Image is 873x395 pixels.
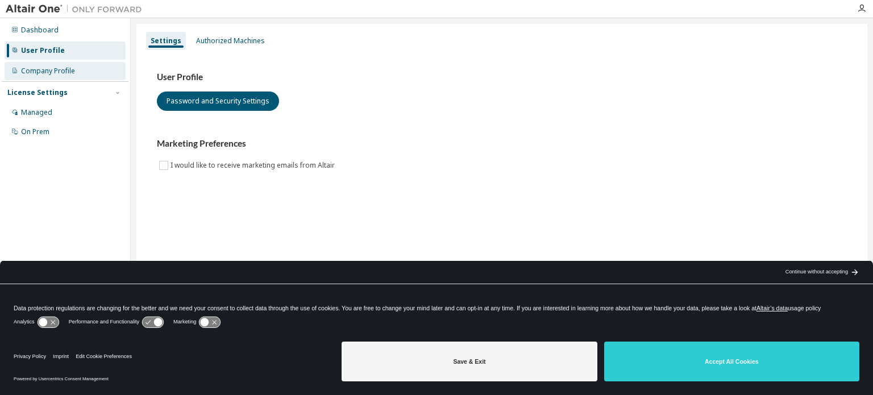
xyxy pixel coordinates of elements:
div: Company Profile [21,66,75,76]
img: Altair One [6,3,148,15]
div: Dashboard [21,26,59,35]
div: License Settings [7,88,68,97]
div: Managed [21,108,52,117]
button: Password and Security Settings [157,92,279,111]
div: On Prem [21,127,49,136]
h3: User Profile [157,72,847,83]
label: I would like to receive marketing emails from Altair [171,159,337,172]
div: Authorized Machines [196,36,265,45]
div: User Profile [21,46,65,55]
div: Settings [151,36,181,45]
h3: Marketing Preferences [157,138,847,149]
